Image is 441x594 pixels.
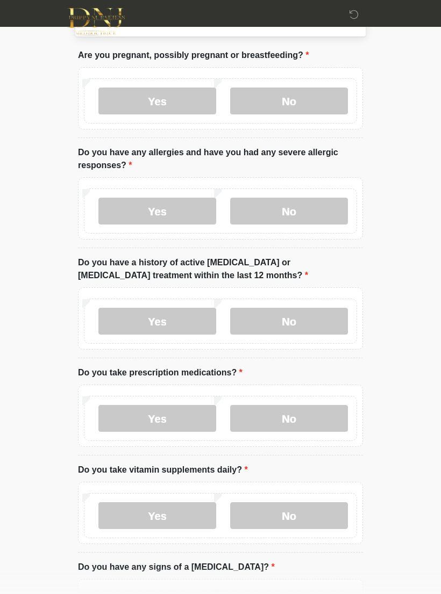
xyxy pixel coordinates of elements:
[98,405,216,432] label: Yes
[78,366,243,379] label: Do you take prescription medications?
[67,8,125,35] img: DNJ Med Boutique Logo
[230,502,348,529] label: No
[230,308,348,335] label: No
[78,561,275,574] label: Do you have any signs of a [MEDICAL_DATA]?
[230,405,348,432] label: No
[78,49,309,62] label: Are you pregnant, possibly pregnant or breastfeeding?
[230,88,348,114] label: No
[78,146,363,172] label: Do you have any allergies and have you had any severe allergic responses?
[98,308,216,335] label: Yes
[78,463,248,476] label: Do you take vitamin supplements daily?
[78,256,363,282] label: Do you have a history of active [MEDICAL_DATA] or [MEDICAL_DATA] treatment within the last 12 mon...
[98,198,216,224] label: Yes
[230,198,348,224] label: No
[98,502,216,529] label: Yes
[98,88,216,114] label: Yes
